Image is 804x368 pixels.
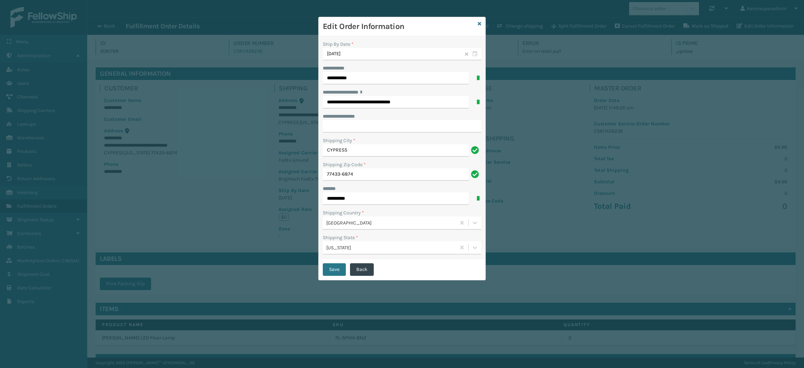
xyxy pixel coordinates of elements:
[326,219,456,226] div: [GEOGRAPHIC_DATA]
[323,21,475,32] h3: Edit Order Information
[323,137,355,144] label: Shipping City
[350,263,374,276] button: Back
[323,48,481,60] input: MM/DD/YYYY
[323,41,353,47] label: Ship By Date
[323,263,346,276] button: Save
[323,234,358,241] label: Shipping State
[323,161,366,168] label: Shipping Zip Code
[326,244,456,251] div: [US_STATE]
[323,209,364,216] label: Shipping Country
